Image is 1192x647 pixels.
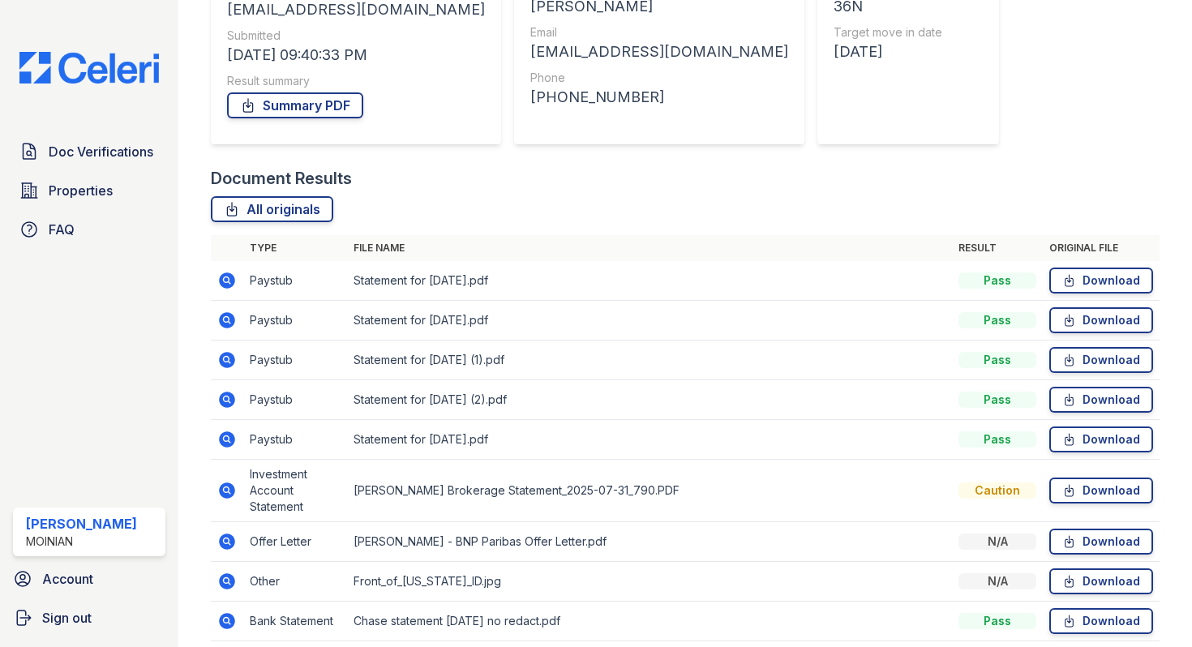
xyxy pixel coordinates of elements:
[227,44,485,66] div: [DATE] 09:40:33 PM
[1043,235,1160,261] th: Original file
[6,563,172,595] a: Account
[211,196,333,222] a: All originals
[530,41,788,63] div: [EMAIL_ADDRESS][DOMAIN_NAME]
[243,602,347,641] td: Bank Statement
[347,380,952,420] td: Statement for [DATE] (2).pdf
[958,352,1036,368] div: Pass
[243,235,347,261] th: Type
[958,431,1036,448] div: Pass
[243,380,347,420] td: Paystub
[1049,426,1153,452] a: Download
[42,608,92,628] span: Sign out
[958,312,1036,328] div: Pass
[49,142,153,161] span: Doc Verifications
[958,533,1036,550] div: N/A
[347,602,952,641] td: Chase statement [DATE] no redact.pdf
[347,261,952,301] td: Statement for [DATE].pdf
[834,41,942,63] div: [DATE]
[958,573,1036,589] div: N/A
[1049,568,1153,594] a: Download
[530,24,788,41] div: Email
[243,562,347,602] td: Other
[347,562,952,602] td: Front_of_[US_STATE]_ID.jpg
[211,167,352,190] div: Document Results
[6,602,172,634] a: Sign out
[6,52,172,84] img: CE_Logo_Blue-a8612792a0a2168367f1c8372b55b34899dd931a85d93a1a3d3e32e68fde9ad4.png
[227,92,363,118] a: Summary PDF
[347,522,952,562] td: [PERSON_NAME] - BNP Paribas Offer Letter.pdf
[243,301,347,341] td: Paystub
[13,135,165,168] a: Doc Verifications
[347,460,952,522] td: [PERSON_NAME] Brokerage Statement_2025-07-31_790.PDF
[1049,307,1153,333] a: Download
[952,235,1043,261] th: Result
[958,272,1036,289] div: Pass
[958,613,1036,629] div: Pass
[227,28,485,44] div: Submitted
[13,213,165,246] a: FAQ
[834,24,942,41] div: Target move in date
[13,174,165,207] a: Properties
[49,220,75,239] span: FAQ
[243,261,347,301] td: Paystub
[347,341,952,380] td: Statement for [DATE] (1).pdf
[243,522,347,562] td: Offer Letter
[347,420,952,460] td: Statement for [DATE].pdf
[1049,268,1153,294] a: Download
[243,460,347,522] td: Investment Account Statement
[347,301,952,341] td: Statement for [DATE].pdf
[958,392,1036,408] div: Pass
[26,514,137,533] div: [PERSON_NAME]
[243,341,347,380] td: Paystub
[1049,478,1153,503] a: Download
[1049,608,1153,634] a: Download
[49,181,113,200] span: Properties
[227,73,485,89] div: Result summary
[530,70,788,86] div: Phone
[530,86,788,109] div: [PHONE_NUMBER]
[243,420,347,460] td: Paystub
[42,569,93,589] span: Account
[347,235,952,261] th: File name
[1049,387,1153,413] a: Download
[26,533,137,550] div: Moinian
[1049,347,1153,373] a: Download
[1049,529,1153,555] a: Download
[958,482,1036,499] div: Caution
